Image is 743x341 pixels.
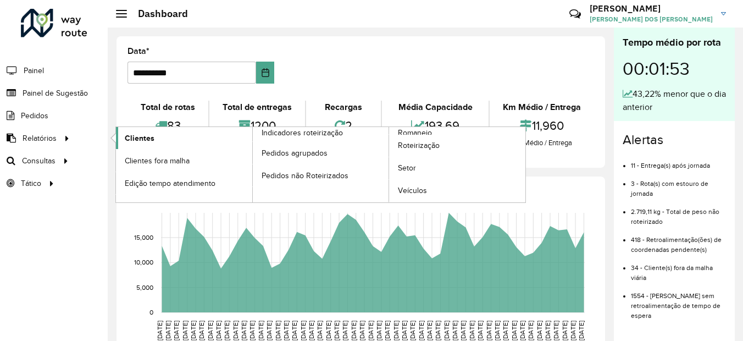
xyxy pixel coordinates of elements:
a: Roteirização [389,135,525,157]
a: Clientes [116,127,252,149]
text: [DATE] [434,321,441,340]
text: [DATE] [494,321,501,340]
label: Data [127,45,149,58]
text: [DATE] [536,321,543,340]
h4: Alertas [623,132,726,148]
text: [DATE] [198,321,205,340]
text: [DATE] [300,321,307,340]
div: Média Capacidade [385,101,486,114]
span: Pedidos [21,110,48,122]
span: Veículos [398,185,427,196]
text: [DATE] [173,321,180,340]
h2: Dashboard [127,8,188,20]
div: 193,69 [385,114,486,137]
div: Total de entregas [212,101,302,114]
text: [DATE] [561,321,568,340]
span: Edição tempo atendimento [125,178,215,189]
text: [DATE] [248,321,256,340]
text: [DATE] [552,321,559,340]
text: [DATE] [232,321,239,340]
div: 1200 [212,114,302,137]
a: Romaneio [253,127,526,202]
span: Consultas [22,155,56,167]
text: [DATE] [426,321,433,340]
text: [DATE] [240,321,247,340]
text: [DATE] [164,321,171,340]
div: 2 [309,114,379,137]
text: [DATE] [341,321,348,340]
span: Tático [21,178,41,189]
span: Pedidos agrupados [262,147,328,159]
text: [DATE] [223,321,230,340]
div: Recargas [309,101,379,114]
text: [DATE] [265,321,273,340]
span: Clientes [125,133,154,144]
text: [DATE] [181,321,188,340]
a: Edição tempo atendimento [116,172,252,194]
li: 34 - Cliente(s) fora da malha viária [631,255,726,283]
div: Km Médio / Entrega [492,137,591,148]
a: Veículos [389,180,525,202]
text: 10,000 [134,258,153,266]
span: Clientes fora malha [125,155,190,167]
text: [DATE] [257,321,264,340]
text: [DATE] [282,321,290,340]
li: 418 - Retroalimentação(ões) de coordenadas pendente(s) [631,227,726,255]
text: [DATE] [485,321,492,340]
text: [DATE] [502,321,509,340]
span: Roteirização [398,140,440,151]
li: 1554 - [PERSON_NAME] sem retroalimentação de tempo de espera [631,283,726,321]
text: [DATE] [569,321,576,340]
text: [DATE] [308,321,315,340]
text: [DATE] [392,321,400,340]
text: [DATE] [409,321,416,340]
div: 11,960 [492,114,591,137]
text: [DATE] [476,321,484,340]
li: 11 - Entrega(s) após jornada [631,152,726,170]
text: [DATE] [350,321,357,340]
text: [DATE] [291,321,298,340]
text: [DATE] [367,321,374,340]
a: Setor [389,157,525,179]
button: Choose Date [256,62,274,84]
text: [DATE] [443,321,450,340]
text: 15,000 [134,234,153,241]
li: 3 - Rota(s) com estouro de jornada [631,170,726,199]
text: [DATE] [519,321,526,340]
text: [DATE] [578,321,585,340]
text: [DATE] [401,321,408,340]
span: Setor [398,162,416,174]
text: [DATE] [316,321,323,340]
text: [DATE] [468,321,475,340]
span: Romaneio [398,127,432,139]
text: [DATE] [274,321,281,340]
text: [DATE] [333,321,340,340]
div: Km Médio / Entrega [492,101,591,114]
span: [PERSON_NAME] DOS [PERSON_NAME] [590,14,713,24]
div: Tempo médio por rota [623,35,726,50]
text: [DATE] [358,321,365,340]
a: Indicadores roteirização [116,127,389,202]
span: Painel [24,65,44,76]
text: 0 [149,309,153,316]
text: [DATE] [511,321,518,340]
text: [DATE] [544,321,551,340]
text: [DATE] [215,321,222,340]
text: [DATE] [156,321,163,340]
span: Indicadores roteirização [262,127,343,139]
div: 00:01:53 [623,50,726,87]
span: Pedidos não Roteirizados [262,170,348,182]
li: 2.719,11 kg - Total de peso não roteirizado [631,199,726,227]
text: [DATE] [459,321,467,340]
a: Pedidos não Roteirizados [253,164,389,186]
div: Total de rotas [130,101,206,114]
div: 43,22% menor que o dia anterior [623,87,726,114]
text: [DATE] [384,321,391,340]
text: [DATE] [375,321,382,340]
text: [DATE] [418,321,425,340]
text: [DATE] [207,321,214,340]
text: [DATE] [527,321,534,340]
text: [DATE] [190,321,197,340]
h3: [PERSON_NAME] [590,3,713,14]
span: Relatórios [23,133,57,144]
